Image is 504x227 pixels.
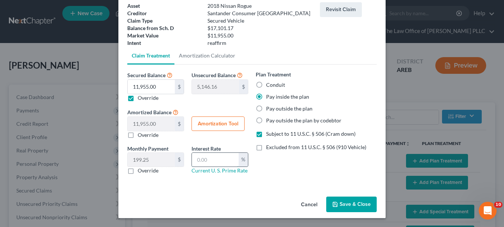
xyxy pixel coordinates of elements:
[192,153,239,167] input: 0.00
[175,80,184,94] div: $
[127,109,171,115] span: Amortized Balance
[266,144,366,150] span: Excluded from 11 U.S.C. § 506 (910 Vehicle)
[320,2,362,17] button: Revisit Claim
[266,131,356,137] span: Subject to 11 U.S.C. § 506 (Cram down)
[192,116,245,131] button: Amortization Tool
[127,72,166,78] span: Secured Balance
[204,2,316,10] div: 2018 Nissan Rogue
[138,167,158,174] label: Override
[204,10,316,17] div: Santander Consumer [GEOGRAPHIC_DATA]
[124,39,204,47] div: Intent
[239,80,248,94] div: $
[295,197,323,212] button: Cancel
[124,17,204,24] div: Claim Type
[494,202,503,208] span: 10
[192,80,239,94] input: 0.00
[192,145,221,152] label: Interest Rate
[204,17,316,24] div: Secured Vehicle
[124,2,204,10] div: Asset
[124,32,204,39] div: Market Value
[175,153,184,167] div: $
[127,145,168,152] label: Monthly Payment
[266,81,285,89] label: Conduit
[256,70,291,78] label: Plan Treatment
[479,202,497,220] iframe: Intercom live chat
[127,47,174,65] a: Claim Treatment
[204,32,316,39] div: $11,955.00
[128,117,175,131] input: 0.00
[138,94,158,102] label: Override
[266,105,312,112] label: Pay outside the plan
[192,72,236,78] span: Unsecured Balance
[239,153,248,167] div: %
[326,197,377,212] button: Save & Close
[128,153,175,167] input: 0.00
[124,24,204,32] div: Balance from Sch. D
[175,117,184,131] div: $
[192,167,248,174] a: Current U. S. Prime Rate
[266,117,341,124] label: Pay outside the plan by codebtor
[174,47,240,65] a: Amortization Calculator
[204,24,316,32] div: $17,101.17
[124,10,204,17] div: Creditor
[266,93,309,101] label: Pay inside the plan
[138,131,158,139] label: Override
[204,39,316,47] div: reaffirm
[128,80,175,94] input: 0.00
